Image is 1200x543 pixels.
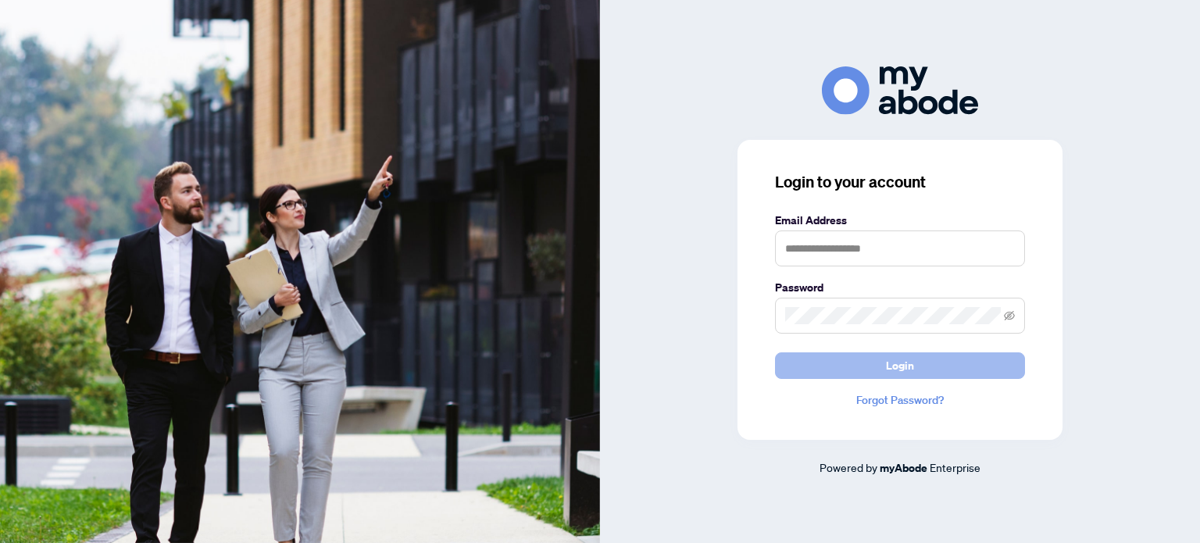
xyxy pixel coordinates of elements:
[880,459,927,477] a: myAbode
[775,279,1025,296] label: Password
[775,171,1025,193] h3: Login to your account
[930,460,980,474] span: Enterprise
[775,391,1025,409] a: Forgot Password?
[886,353,914,378] span: Login
[1004,310,1015,321] span: eye-invisible
[775,212,1025,229] label: Email Address
[775,352,1025,379] button: Login
[820,460,877,474] span: Powered by
[822,66,978,114] img: ma-logo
